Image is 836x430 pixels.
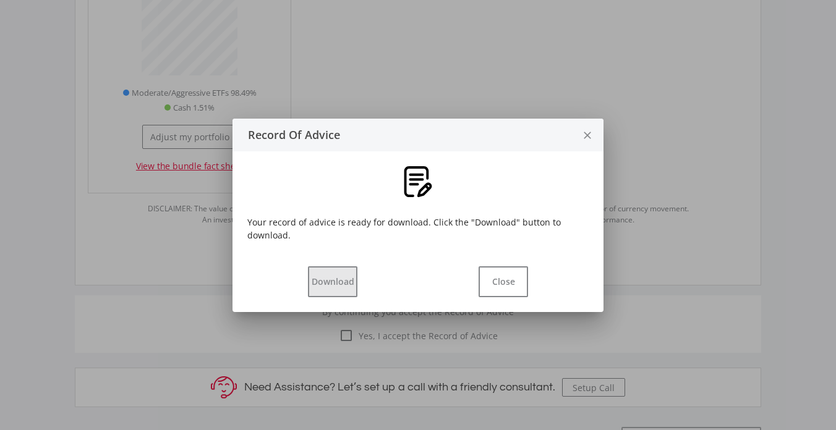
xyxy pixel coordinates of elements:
ee-modal: Record Of Advice [232,119,604,312]
button: Download [308,266,357,297]
div: Your record of advice is ready for download. Click the "Download" button to download. [247,216,589,242]
i: close [581,119,594,152]
button: close [571,119,604,151]
div: Record Of Advice [232,126,571,143]
button: Close [479,266,528,297]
